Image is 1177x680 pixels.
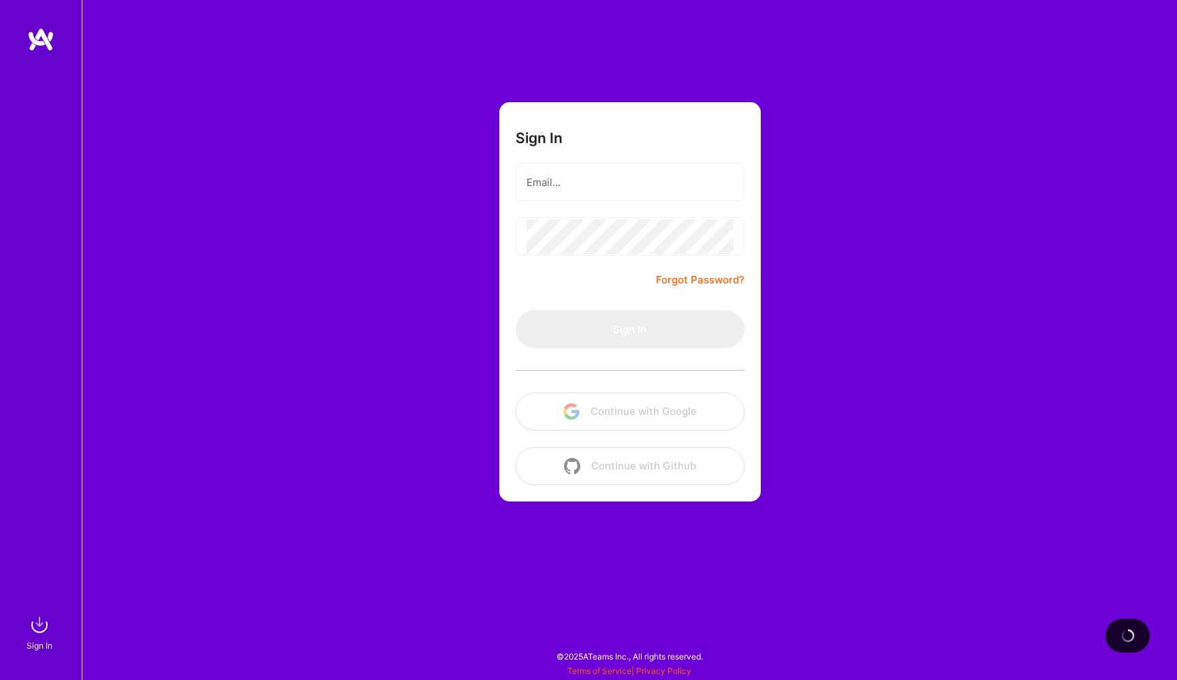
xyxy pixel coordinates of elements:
[516,447,744,485] button: Continue with Github
[516,310,744,348] button: Sign In
[26,611,53,638] img: sign in
[1118,626,1137,645] img: loading
[564,458,580,474] img: icon
[27,638,52,653] div: Sign In
[516,129,563,146] h3: Sign In
[636,666,691,676] a: Privacy Policy
[567,666,691,676] span: |
[82,639,1177,673] div: © 2025 ATeams Inc., All rights reserved.
[29,611,53,653] a: sign inSign In
[527,165,734,200] input: Email...
[563,403,580,420] img: icon
[27,27,54,52] img: logo
[516,392,744,431] button: Continue with Google
[567,666,631,676] a: Terms of Service
[656,272,744,288] a: Forgot Password?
